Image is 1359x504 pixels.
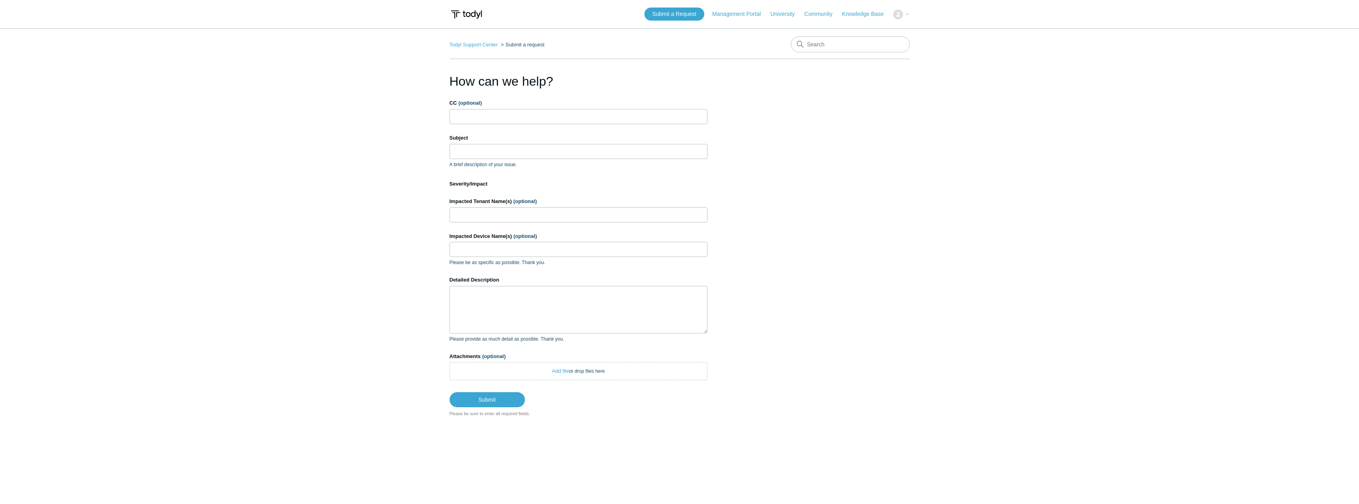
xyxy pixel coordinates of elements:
a: Community [804,10,840,18]
label: CC [450,99,707,107]
a: Knowledge Base [842,10,892,18]
input: Submit [450,392,525,407]
span: (optional) [513,198,537,204]
label: Detailed Description [450,276,707,284]
li: Submit a request [499,42,544,48]
a: Submit a Request [644,8,704,21]
a: Management Portal [712,10,769,18]
span: (optional) [458,100,482,106]
input: Search [791,36,910,52]
label: Impacted Device Name(s) [450,232,707,240]
p: A brief description of your issue. [450,161,707,168]
label: Attachments [450,353,707,360]
a: University [770,10,802,18]
span: (optional) [482,353,506,359]
span: (optional) [513,233,537,239]
li: Todyl Support Center [450,42,500,48]
img: Todyl Support Center Help Center home page [450,7,483,22]
label: Subject [450,134,707,142]
h1: How can we help? [450,72,707,91]
a: Todyl Support Center [450,42,498,48]
p: Please provide as much detail as possible. Thank you. [450,335,707,343]
label: Impacted Tenant Name(s) [450,197,707,205]
div: Please be sure to enter all required fields. [450,410,707,417]
label: Severity/Impact [450,180,707,188]
p: Please be as specific as possible. Thank you. [450,259,707,266]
